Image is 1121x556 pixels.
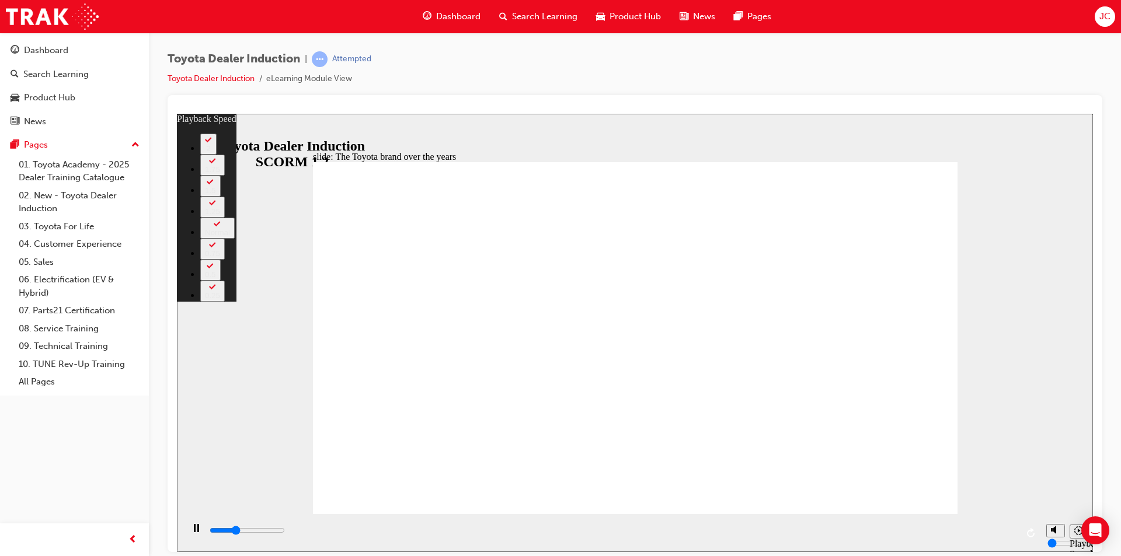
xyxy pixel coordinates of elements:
button: Pages [5,134,144,156]
a: 03. Toyota For Life [14,218,144,236]
img: Trak [6,4,99,30]
a: All Pages [14,373,144,391]
button: Unmute (Ctrl+Alt+M) [869,410,888,424]
div: 2 [28,30,35,39]
button: Pause (Ctrl+Alt+P) [6,410,26,429]
a: 01. Toyota Academy - 2025 Dealer Training Catalogue [14,156,144,187]
a: guage-iconDashboard [413,5,490,29]
a: 09. Technical Training [14,337,144,355]
input: slide progress [33,412,108,421]
span: | [305,53,307,66]
a: 06. Electrification (EV & Hybrid) [14,271,144,302]
span: up-icon [131,138,140,153]
button: JC [1095,6,1115,27]
span: guage-icon [423,9,431,24]
span: Dashboard [436,10,481,23]
span: Toyota Dealer Induction [168,53,300,66]
div: Search Learning [23,68,89,81]
div: Open Intercom Messenger [1081,516,1109,544]
button: Replay (Ctrl+Alt+R) [846,411,864,428]
button: 2 [23,20,40,41]
a: 05. Sales [14,253,144,271]
a: Toyota Dealer Induction [168,74,255,83]
button: Playback speed [893,411,911,425]
span: prev-icon [128,533,137,547]
span: news-icon [11,117,19,127]
span: search-icon [11,69,19,80]
span: Search Learning [512,10,577,23]
a: 08. Service Training [14,320,144,338]
a: Search Learning [5,64,144,85]
a: news-iconNews [670,5,725,29]
span: car-icon [11,93,19,103]
span: News [693,10,715,23]
a: 02. New - Toyota Dealer Induction [14,187,144,218]
span: Pages [747,10,771,23]
div: misc controls [864,400,910,438]
a: pages-iconPages [725,5,781,29]
div: Dashboard [24,44,68,57]
div: Playback Speed [893,425,910,446]
div: Attempted [332,54,371,65]
span: pages-icon [11,140,19,151]
span: car-icon [596,9,605,24]
a: search-iconSearch Learning [490,5,587,29]
a: Product Hub [5,87,144,109]
span: JC [1099,10,1110,23]
div: playback controls [6,400,864,438]
button: DashboardSearch LearningProduct HubNews [5,37,144,134]
li: eLearning Module View [266,72,352,86]
a: car-iconProduct Hub [587,5,670,29]
span: learningRecordVerb_ATTEMPT-icon [312,51,328,67]
div: Product Hub [24,91,75,104]
div: Pages [24,138,48,152]
a: Dashboard [5,40,144,61]
input: volume [871,425,946,434]
a: News [5,111,144,132]
span: search-icon [499,9,507,24]
span: pages-icon [734,9,743,24]
a: 04. Customer Experience [14,235,144,253]
span: Product Hub [610,10,661,23]
span: news-icon [680,9,688,24]
div: News [24,115,46,128]
span: guage-icon [11,46,19,56]
a: 10. TUNE Rev-Up Training [14,355,144,373]
a: 07. Parts21 Certification [14,302,144,320]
